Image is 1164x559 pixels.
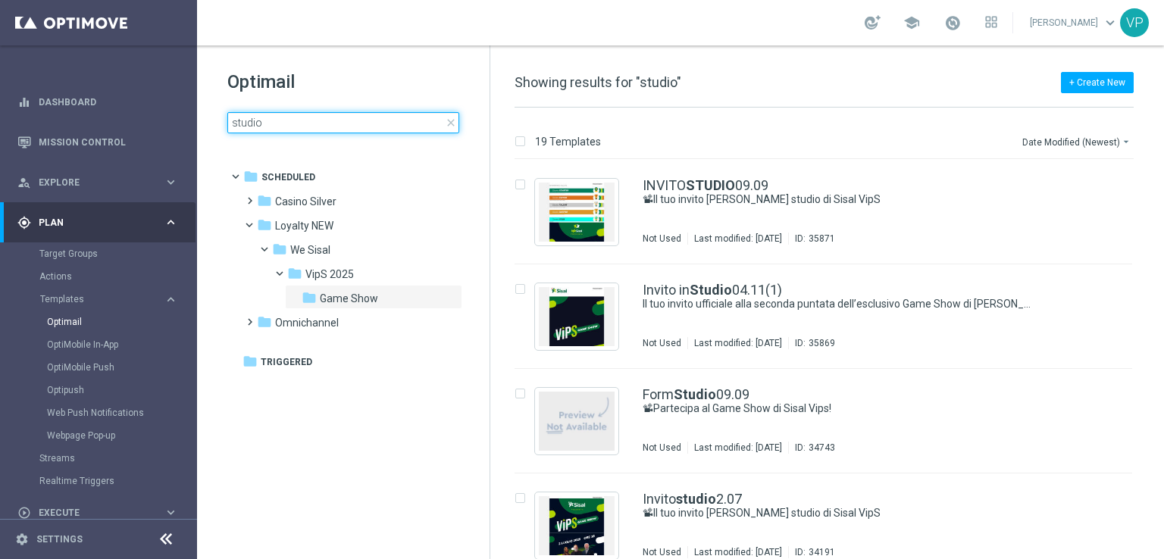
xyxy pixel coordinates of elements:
i: keyboard_arrow_right [164,505,178,520]
div: Last modified: [DATE] [688,337,788,349]
button: person_search Explore keyboard_arrow_right [17,176,179,189]
div: Templates [40,295,164,304]
i: play_circle_outline [17,506,31,520]
span: Execute [39,508,164,517]
div: 34191 [809,546,835,558]
div: Plan [17,216,164,230]
div: ID: [788,337,835,349]
button: equalizer Dashboard [17,96,179,108]
span: school [903,14,920,31]
a: 📽Il tuo invito [PERSON_NAME] studio di Sisal VipS [643,506,1034,520]
span: Templates [40,295,149,304]
div: Last modified: [DATE] [688,546,788,558]
b: STUDIO [686,177,735,193]
a: 📽Il tuo invito [PERSON_NAME] studio di Sisal VipS [643,192,1034,207]
button: Date Modified (Newest)arrow_drop_down [1021,133,1134,151]
div: Actions [39,265,196,288]
b: Studio [674,386,716,402]
i: person_search [17,176,31,189]
span: Scheduled [261,170,315,184]
span: Showing results for "studio" [515,74,681,90]
button: play_circle_outline Execute keyboard_arrow_right [17,507,179,519]
b: studio [676,491,716,507]
a: INVITOSTUDIO09.09 [643,179,768,192]
span: Game Show [320,292,378,305]
div: 📽Partecipa al Game Show di Sisal Vips! [643,401,1069,416]
input: Search Template [227,112,459,133]
div: Il tuo invito ufficiale alla seconda puntata dell’esclusivo Game Show di Sisal VipS [643,297,1069,311]
a: OptiMobile Push [47,361,158,373]
a: Optipush [47,384,158,396]
a: Invito inStudio04.11(1) [643,283,782,297]
div: Target Groups [39,242,196,265]
i: folder [287,266,302,281]
div: Press SPACE to select this row. [499,264,1161,369]
img: 35871.jpeg [539,183,615,242]
div: 34743 [809,442,835,454]
span: Plan [39,218,164,227]
i: folder [257,193,272,208]
span: VipS 2025 [305,267,354,281]
a: [PERSON_NAME]keyboard_arrow_down [1028,11,1120,34]
a: Optimail [47,316,158,328]
div: OptiMobile In-App [47,333,196,356]
i: folder [302,290,317,305]
div: Not Used [643,546,681,558]
div: Last modified: [DATE] [688,442,788,454]
div: ID: [788,546,835,558]
a: Mission Control [39,122,178,162]
button: + Create New [1061,72,1134,93]
a: Actions [39,270,158,283]
img: 34191.jpeg [539,496,615,555]
a: Invitostudio2.07 [643,492,742,506]
div: Not Used [643,233,681,245]
i: folder [242,354,258,369]
a: OptiMobile In-App [47,339,158,351]
div: Press SPACE to select this row. [499,160,1161,264]
i: keyboard_arrow_right [164,292,178,307]
h1: Optimail [227,70,459,94]
a: 📽Partecipa al Game Show di Sisal Vips! [643,401,1034,416]
i: folder [243,169,258,184]
i: keyboard_arrow_right [164,175,178,189]
i: folder [257,314,272,329]
a: Web Push Notifications [47,407,158,419]
div: OptiMobile Push [47,356,196,379]
div: Webpage Pop-up [47,424,196,447]
div: Optipush [47,379,196,401]
button: Templates keyboard_arrow_right [39,293,179,305]
b: Studio [690,282,732,298]
a: Target Groups [39,248,158,260]
div: Dashboard [17,82,178,122]
div: 35869 [809,337,835,349]
i: arrow_drop_down [1120,136,1132,148]
i: folder [272,242,287,257]
div: Last modified: [DATE] [688,233,788,245]
div: Realtime Triggers [39,470,196,492]
span: Omnichannel [275,316,339,329]
span: keyboard_arrow_down [1102,14,1119,31]
i: folder [257,217,272,233]
div: VP [1120,8,1149,37]
a: Realtime Triggers [39,475,158,487]
span: Loyalty NEW [275,219,333,233]
div: 📽Il tuo invito nello studio di Sisal VipS [643,192,1069,207]
div: Not Used [643,442,681,454]
div: Optimail [47,311,196,333]
a: Streams [39,452,158,464]
div: 35871 [809,233,835,245]
button: gps_fixed Plan keyboard_arrow_right [17,217,179,229]
a: FormStudio09.09 [643,388,749,401]
div: Streams [39,447,196,470]
button: Mission Control [17,136,179,148]
img: noPreview.jpg [539,392,615,451]
i: keyboard_arrow_right [164,215,178,230]
span: We Sisal [290,243,330,257]
span: Explore [39,178,164,187]
img: 35869.jpeg [539,287,615,346]
i: equalizer [17,95,31,109]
